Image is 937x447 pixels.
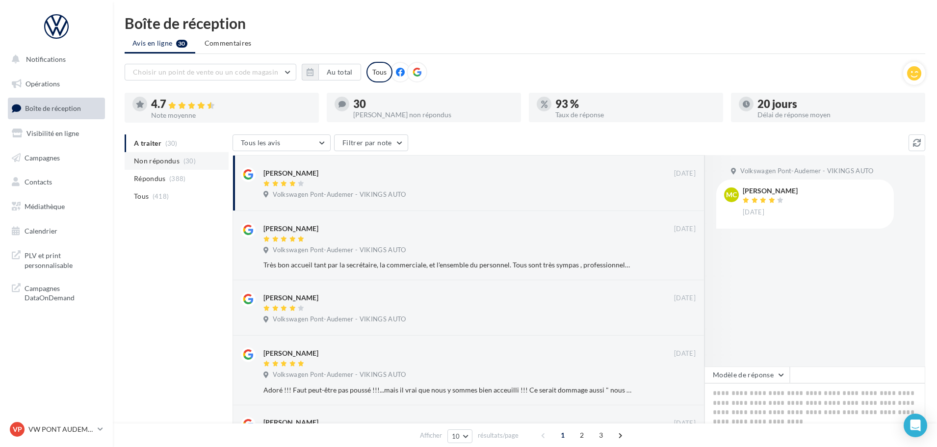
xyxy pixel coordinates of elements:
div: Tous [366,62,392,82]
span: [DATE] [674,169,696,178]
button: Choisir un point de vente ou un code magasin [125,64,296,80]
span: 10 [452,432,460,440]
button: Au total [318,64,361,80]
span: 2 [574,427,590,443]
div: Très bon accueil tant par la secrétaire, la commerciale, et l'ensemble du personnel. Tous sont tr... [263,260,632,270]
span: Calendrier [25,227,57,235]
span: [DATE] [743,208,764,217]
div: Note moyenne [151,112,311,119]
span: [DATE] [674,294,696,303]
span: Répondus [134,174,166,184]
div: Taux de réponse [555,111,715,118]
span: Campagnes DataOnDemand [25,282,101,303]
div: Boîte de réception [125,16,925,30]
a: Boîte de réception [6,98,107,119]
div: 20 jours [757,99,917,109]
a: Opérations [6,74,107,94]
a: Contacts [6,172,107,192]
div: [PERSON_NAME] [743,187,798,194]
span: Commentaires [205,39,252,47]
div: [PERSON_NAME] non répondus [353,111,513,118]
button: Au total [302,64,361,80]
span: Contacts [25,178,52,186]
span: Médiathèque [25,202,65,210]
span: (418) [153,192,169,200]
div: Délai de réponse moyen [757,111,917,118]
span: Non répondus [134,156,180,166]
button: Notifications [6,49,103,70]
a: Campagnes [6,148,107,168]
span: PLV et print personnalisable [25,249,101,270]
span: 1 [555,427,571,443]
span: Notifications [26,55,66,63]
span: (388) [169,175,186,183]
div: Adoré !!! Faut peut-être pas poussé !!!...mais il vrai que nous y sommes bien acceuilli !!! Ce se... [263,385,632,395]
span: [DATE] [674,225,696,234]
span: Volkswagen Pont-Audemer - VIKINGS AUTO [740,167,873,176]
a: PLV et print personnalisable [6,245,107,274]
span: Campagnes [25,153,60,161]
span: MC [726,190,737,200]
span: Volkswagen Pont-Audemer - VIKINGS AUTO [273,246,406,255]
p: VW PONT AUDEMER [28,424,94,434]
button: Modèle de réponse [704,367,790,383]
span: Boîte de réception [25,104,81,112]
div: [PERSON_NAME] [263,418,318,427]
span: résultats/page [478,431,519,440]
div: [PERSON_NAME] [263,348,318,358]
a: Calendrier [6,221,107,241]
a: VP VW PONT AUDEMER [8,420,105,439]
span: Tous les avis [241,138,281,147]
span: Volkswagen Pont-Audemer - VIKINGS AUTO [273,370,406,379]
div: [PERSON_NAME] [263,168,318,178]
span: Opérations [26,79,60,88]
span: Volkswagen Pont-Audemer - VIKINGS AUTO [273,190,406,199]
div: [PERSON_NAME] [263,293,318,303]
button: Filtrer par note [334,134,408,151]
span: Visibilité en ligne [26,129,79,137]
span: Choisir un point de vente ou un code magasin [133,68,278,76]
div: 30 [353,99,513,109]
span: 3 [593,427,609,443]
button: Tous les avis [233,134,331,151]
span: VP [13,424,22,434]
span: [DATE] [674,419,696,428]
span: (30) [183,157,196,165]
div: Open Intercom Messenger [904,414,927,437]
a: Médiathèque [6,196,107,217]
div: 93 % [555,99,715,109]
button: 10 [447,429,472,443]
span: Volkswagen Pont-Audemer - VIKINGS AUTO [273,315,406,324]
div: [PERSON_NAME] [263,224,318,234]
div: 4.7 [151,99,311,110]
span: Tous [134,191,149,201]
a: Visibilité en ligne [6,123,107,144]
span: Afficher [420,431,442,440]
a: Campagnes DataOnDemand [6,278,107,307]
span: [DATE] [674,349,696,358]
